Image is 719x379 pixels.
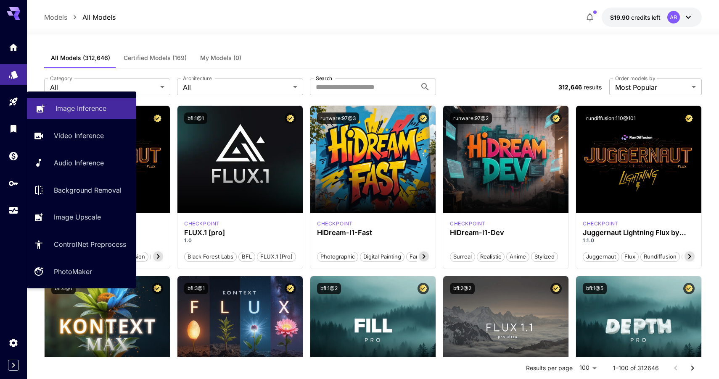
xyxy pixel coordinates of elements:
button: Certified Model – Vetted for best performance and includes a commercial license. [152,283,163,294]
button: Certified Model – Vetted for best performance and includes a commercial license. [418,283,429,294]
p: 1–100 of 312646 [613,364,659,372]
h3: Juggernaut Lightning Flux by RunDiffusion [583,229,695,237]
a: Audio Inference [27,153,136,173]
a: Background Removal [27,180,136,200]
span: All [50,82,157,92]
span: Anime [507,253,529,261]
button: Go to next page [684,360,701,376]
div: FLUX.1 D [583,220,619,227]
span: Photographic [317,253,358,261]
span: flux [621,253,638,261]
span: juggernaut [583,253,619,261]
span: All Models (312,646) [51,54,110,62]
p: Image Inference [56,103,106,113]
p: 1.0 [184,237,296,244]
button: bfl:1@5 [583,283,607,294]
p: ControlNet Preprocess [54,239,126,249]
div: 100 [576,362,600,374]
span: Surreal [450,253,475,261]
p: checkpoint [583,220,619,227]
label: Order models by [615,75,655,82]
a: Image Inference [27,98,136,119]
label: Search [316,75,332,82]
label: Architecture [183,75,211,82]
button: runware:97@2 [450,112,492,124]
div: API Keys [8,178,19,188]
nav: breadcrumb [44,12,116,22]
span: All [183,82,290,92]
p: checkpoint [317,220,353,227]
div: HiDream Dev [450,220,486,227]
div: HiDream Fast [317,220,353,227]
div: Library [8,123,19,134]
button: Expand sidebar [8,360,19,371]
button: Certified Model – Vetted for best performance and includes a commercial license. [683,283,695,294]
a: ControlNet Preprocess [27,234,136,255]
span: Fantasy [407,253,433,261]
div: Wallet [8,151,19,161]
a: Video Inference [27,125,136,146]
label: Category [50,75,72,82]
span: Realistic [477,253,504,261]
button: Certified Model – Vetted for best performance and includes a commercial license. [285,283,296,294]
button: $19.9018 [602,8,702,27]
h3: HiDream-I1-Fast [317,229,429,237]
p: checkpoint [450,220,486,227]
p: Results per page [526,364,573,372]
span: rundiffusion [641,253,679,261]
p: All Models [82,12,116,22]
div: fluxpro [184,220,220,227]
p: Video Inference [54,131,104,141]
a: Image Upscale [27,207,136,227]
span: FLUX.1 [pro] [257,253,296,261]
button: bfl:4@1 [51,283,76,294]
span: Black Forest Labs [185,253,236,261]
span: BFL [239,253,255,261]
button: Certified Model – Vetted for best performance and includes a commercial license. [683,112,695,124]
span: Digital Painting [360,253,404,261]
span: $19.90 [610,14,631,21]
button: bfl:2@2 [450,283,475,294]
p: Background Removal [54,185,122,195]
span: Certified Models (169) [124,54,187,62]
button: rundiffusion:110@101 [583,112,639,124]
span: Stylized [531,253,558,261]
button: Certified Model – Vetted for best performance and includes a commercial license. [152,112,163,124]
h3: HiDream-I1-Dev [450,229,562,237]
span: Most Popular [615,82,688,92]
span: results [584,84,602,91]
span: My Models (0) [200,54,241,62]
button: runware:97@3 [317,112,359,124]
div: Models [8,67,19,77]
div: Home [8,42,19,52]
button: Certified Model – Vetted for best performance and includes a commercial license. [550,112,562,124]
p: 1.1.0 [583,237,695,244]
button: bfl:3@1 [184,283,208,294]
p: Image Upscale [54,212,101,222]
p: PhotoMaker [54,267,92,277]
button: Certified Model – Vetted for best performance and includes a commercial license. [285,112,296,124]
span: 312,646 [558,84,582,91]
div: Settings [8,337,19,348]
div: AB [667,11,680,24]
a: PhotoMaker [27,261,136,282]
button: bfl:1@1 [184,112,207,124]
div: Usage [8,205,19,216]
button: Certified Model – Vetted for best performance and includes a commercial license. [550,283,562,294]
p: checkpoint [184,220,220,227]
div: Playground [8,97,19,107]
h3: FLUX.1 [pro] [184,229,296,237]
button: bfl:1@2 [317,283,341,294]
span: credits left [631,14,661,21]
p: Audio Inference [54,158,104,168]
button: Certified Model – Vetted for best performance and includes a commercial license. [418,112,429,124]
p: Models [44,12,67,22]
div: $19.9018 [610,13,661,22]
